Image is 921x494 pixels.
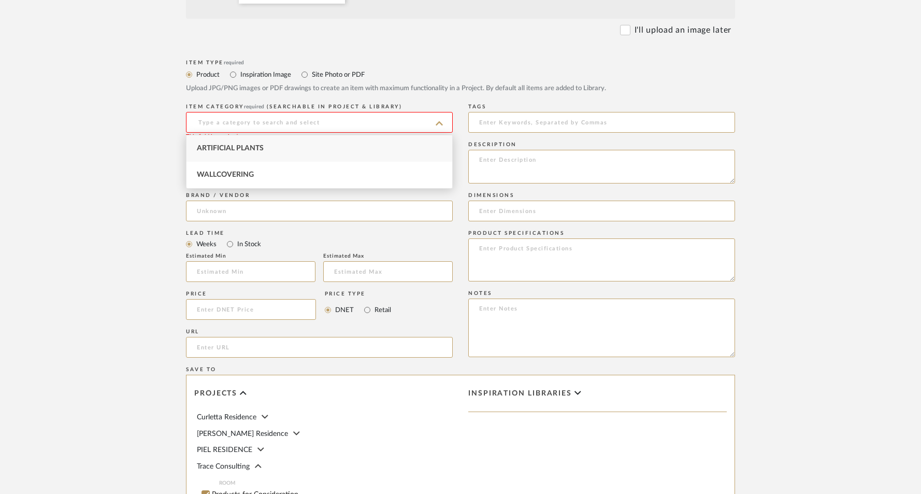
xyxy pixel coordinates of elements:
mat-radio-group: Select price type [325,299,391,320]
input: Unknown [186,201,453,221]
input: Enter URL [186,337,453,358]
span: ROOM [219,479,453,487]
span: Inspiration libraries [468,389,572,398]
div: Description [468,142,735,148]
mat-radio-group: Select item type [186,237,453,250]
label: Retail [373,304,391,316]
label: Inspiration Image [239,69,291,80]
input: Type a category to search and select [186,112,453,133]
span: required [244,104,264,109]
div: Tags [468,104,735,110]
span: Artificial Plants [197,145,264,152]
input: Estimated Min [186,261,315,282]
div: ITEM CATEGORY [186,104,453,110]
div: Dimensions [468,192,735,199]
div: Product Specifications [468,230,735,236]
span: Trace Consulting [197,463,250,470]
div: Save To [186,366,735,373]
span: (Searchable in Project & Library) [267,104,402,109]
label: Weeks [195,238,217,250]
div: Lead Time [186,230,453,236]
div: Estimated Max [323,253,453,259]
span: Projects [194,389,237,398]
input: Enter Dimensions [468,201,735,221]
div: Price [186,291,316,297]
input: Enter DNET Price [186,299,316,320]
input: Estimated Max [323,261,453,282]
span: Wallcovering [197,171,254,178]
span: Curletta Residence [197,414,256,421]
div: URL [186,329,453,335]
label: Site Photo or PDF [311,69,365,80]
div: Upload JPG/PNG images or PDF drawings to create an item with maximum functionality in a Project. ... [186,83,735,94]
span: [PERSON_NAME] Residence [197,430,288,437]
div: Brand / Vendor [186,192,453,199]
span: PIEL RESIDENCE [197,446,252,454]
div: Item Type [186,60,735,66]
mat-radio-group: Select item type [186,68,735,81]
label: DNET [334,304,354,316]
div: Estimated Min [186,253,315,259]
label: I'll upload an image later [635,24,731,36]
span: required [224,60,244,65]
div: Notes [468,290,735,297]
label: Product [195,69,220,80]
input: Enter Keywords, Separated by Commas [468,112,735,133]
div: Price Type [325,291,391,297]
label: In Stock [236,238,261,250]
